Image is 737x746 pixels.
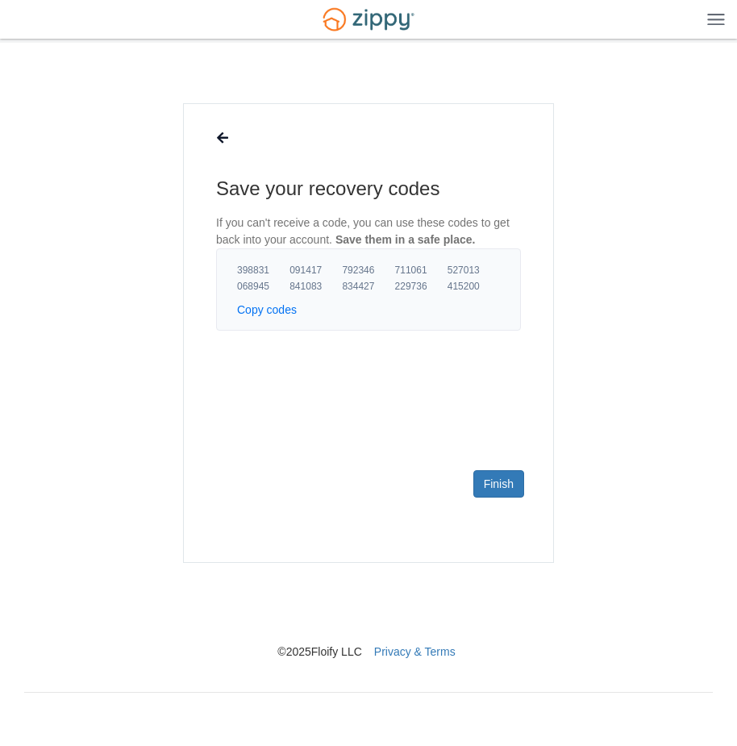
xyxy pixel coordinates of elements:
[237,280,289,293] span: 068945
[216,215,521,248] p: If you can't receive a code, you can use these codes to get back into your account.
[313,1,424,39] img: Logo
[237,264,289,277] span: 398831
[448,264,500,277] span: 527013
[707,13,725,25] img: Mobile Dropdown Menu
[216,176,521,202] h1: Save your recovery codes
[395,280,448,293] span: 229736
[342,280,394,293] span: 834427
[237,302,297,318] button: Copy codes
[24,563,713,660] nav: © 2025 Floify LLC
[473,470,524,498] a: Finish
[374,645,456,658] a: Privacy & Terms
[448,280,500,293] span: 415200
[335,233,476,246] span: Save them in a safe place.
[289,280,342,293] span: 841083
[395,264,448,277] span: 711061
[342,264,394,277] span: 792346
[289,264,342,277] span: 091417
